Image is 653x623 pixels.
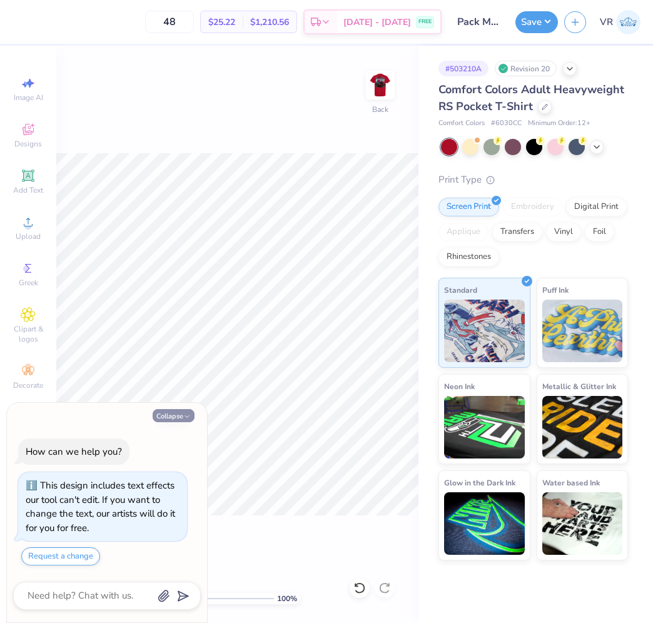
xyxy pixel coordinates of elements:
div: # 503210A [438,61,488,76]
div: Foil [585,223,614,241]
span: Neon Ink [444,380,475,393]
img: Metallic & Glitter Ink [542,396,623,458]
a: VR [600,10,640,34]
span: Add Text [13,185,43,195]
div: Screen Print [438,198,499,216]
img: Val Rhey Lodueta [616,10,640,34]
span: Comfort Colors Adult Heavyweight RS Pocket T-Shirt [438,82,624,114]
span: [DATE] - [DATE] [343,16,411,29]
img: Glow in the Dark Ink [444,492,525,555]
div: Print Type [438,173,628,187]
img: Back [368,73,393,98]
button: Save [515,11,558,33]
div: Vinyl [546,223,581,241]
span: $25.22 [208,16,235,29]
span: Water based Ink [542,476,600,489]
div: Back [372,104,388,115]
span: Standard [444,283,477,296]
div: This design includes text effects our tool can't edit. If you want to change the text, our artist... [26,479,175,534]
div: Transfers [492,223,542,241]
div: Applique [438,223,488,241]
div: Embroidery [503,198,562,216]
span: VR [600,15,613,29]
span: Image AI [14,93,43,103]
span: Comfort Colors [438,118,485,129]
img: Neon Ink [444,396,525,458]
button: Request a change [21,547,100,565]
span: FREE [418,18,432,26]
input: Untitled Design [448,9,509,34]
div: How can we help you? [26,445,122,458]
span: Glow in the Dark Ink [444,476,515,489]
span: # 6030CC [491,118,522,129]
span: Upload [16,231,41,241]
img: Standard [444,300,525,362]
span: Minimum Order: 12 + [528,118,590,129]
img: Puff Ink [542,300,623,362]
span: $1,210.56 [250,16,289,29]
span: Greek [19,278,38,288]
span: 100 % [277,593,297,604]
div: Digital Print [566,198,627,216]
div: Rhinestones [438,248,499,266]
button: Collapse [153,409,195,422]
span: Decorate [13,380,43,390]
div: Revision 20 [495,61,557,76]
span: Metallic & Glitter Ink [542,380,616,393]
span: Clipart & logos [6,324,50,344]
span: Puff Ink [542,283,569,296]
input: – – [145,11,194,33]
span: Designs [14,139,42,149]
img: Water based Ink [542,492,623,555]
